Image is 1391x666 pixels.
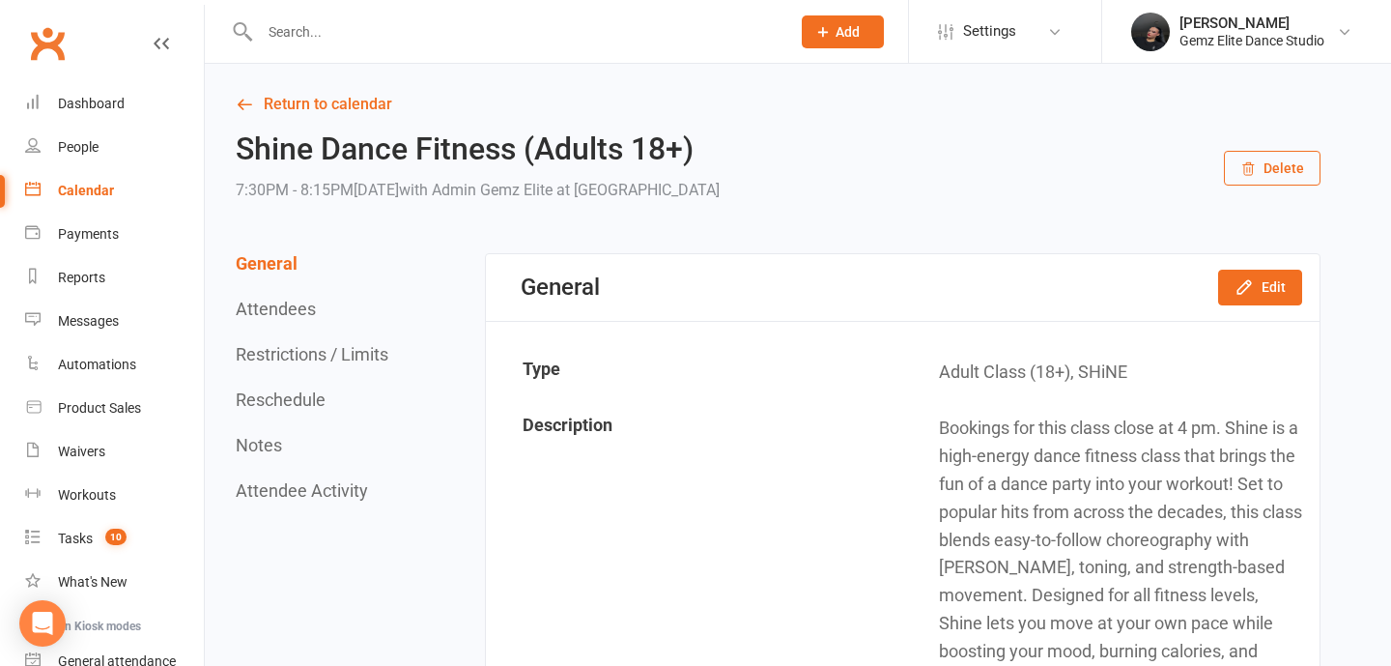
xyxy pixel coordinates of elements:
a: Messages [25,300,204,343]
a: Reports [25,256,204,300]
span: with Admin Gemz Elite [399,181,553,199]
span: Add [836,24,860,40]
div: [PERSON_NAME] [1179,14,1324,32]
button: Add [802,15,884,48]
h2: Shine Dance Fitness (Adults 18+) [236,132,720,166]
a: Return to calendar [236,91,1320,118]
a: Workouts [25,474,204,517]
button: Attendees [236,299,316,319]
a: Product Sales [25,387,204,430]
div: 7:30PM - 8:15PM[DATE] [236,177,720,204]
a: What's New [25,561,204,604]
a: Waivers [25,430,204,474]
button: Restrictions / Limits [236,344,388,364]
div: Automations [58,357,136,372]
a: People [25,126,204,169]
a: Clubworx [23,19,71,68]
img: thumb_image1739337055.png [1131,13,1170,51]
a: Dashboard [25,82,204,126]
input: Search... [254,18,777,45]
span: 10 [105,529,127,545]
div: Calendar [58,183,114,198]
div: General [521,274,600,301]
button: Notes [236,435,282,455]
button: Reschedule [236,390,326,410]
div: Workouts [58,487,116,503]
div: Product Sales [58,400,141,416]
div: Payments [58,226,119,242]
button: General [236,253,298,274]
div: Open Intercom Messenger [19,600,66,647]
a: Automations [25,343,204,387]
span: at [GEOGRAPHIC_DATA] [556,181,720,199]
span: Settings [963,10,1016,53]
div: Waivers [58,444,105,459]
button: Edit [1218,270,1302,304]
div: Messages [58,313,119,329]
div: Tasks [58,531,93,546]
div: Gemz Elite Dance Studio [1179,32,1324,49]
button: Delete [1224,151,1320,186]
div: People [58,139,99,155]
div: Dashboard [58,96,125,111]
a: Payments [25,213,204,256]
button: Attendee Activity [236,480,368,501]
a: Tasks 10 [25,517,204,561]
div: Reports [58,270,105,285]
div: What's New [58,574,128,590]
a: Calendar [25,169,204,213]
td: Adult Class (18+), SHiNE [904,345,1319,400]
td: Type [488,345,902,400]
